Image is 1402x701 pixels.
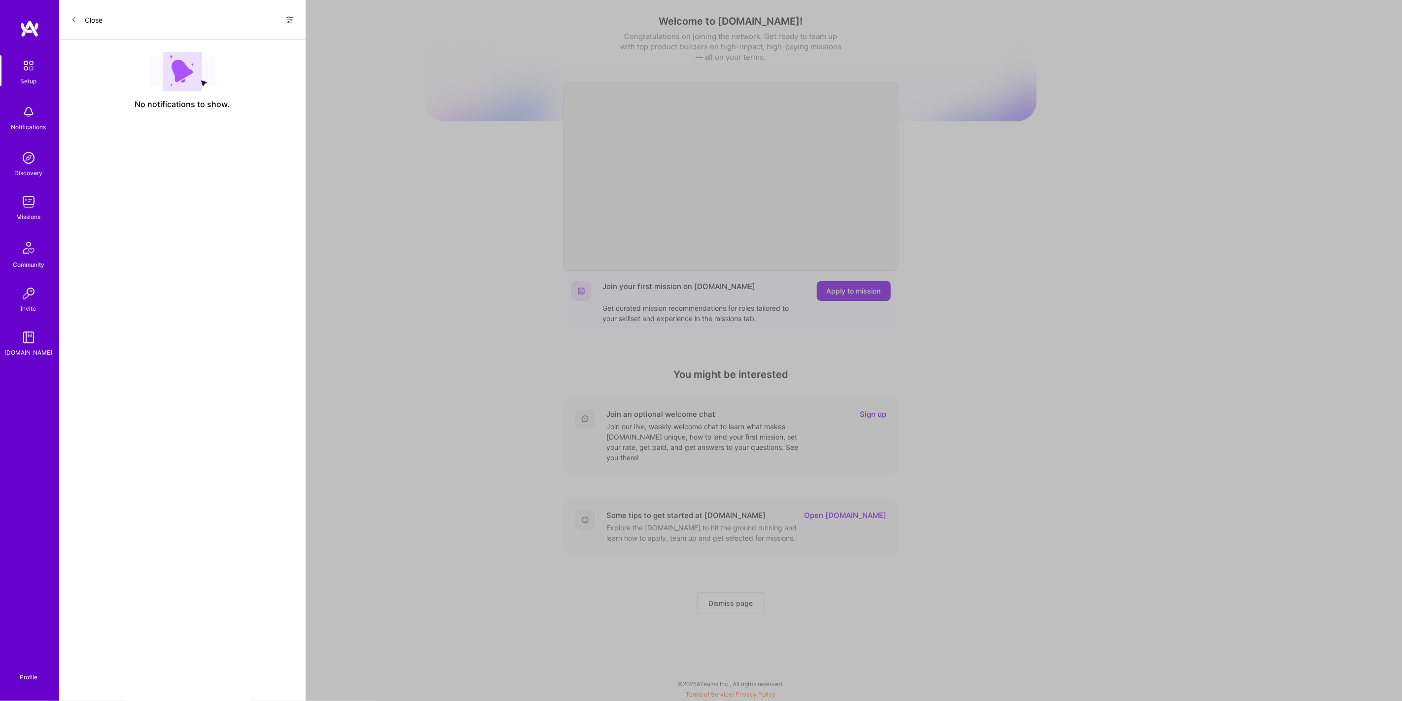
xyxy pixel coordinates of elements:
[20,672,37,681] div: Profile
[11,122,46,132] div: Notifications
[19,192,38,212] img: teamwork
[135,99,230,110] span: No notifications to show.
[17,212,41,222] div: Missions
[19,328,38,347] img: guide book
[13,259,44,270] div: Community
[21,76,37,86] div: Setup
[150,52,215,91] img: empty
[19,284,38,303] img: Invite
[17,236,40,259] img: Community
[19,102,38,122] img: bell
[20,20,39,37] img: logo
[16,662,41,681] a: Profile
[5,347,53,358] div: [DOMAIN_NAME]
[19,148,38,168] img: discovery
[21,303,36,314] div: Invite
[71,12,103,28] button: Close
[18,55,39,76] img: setup
[15,168,43,178] div: Discovery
